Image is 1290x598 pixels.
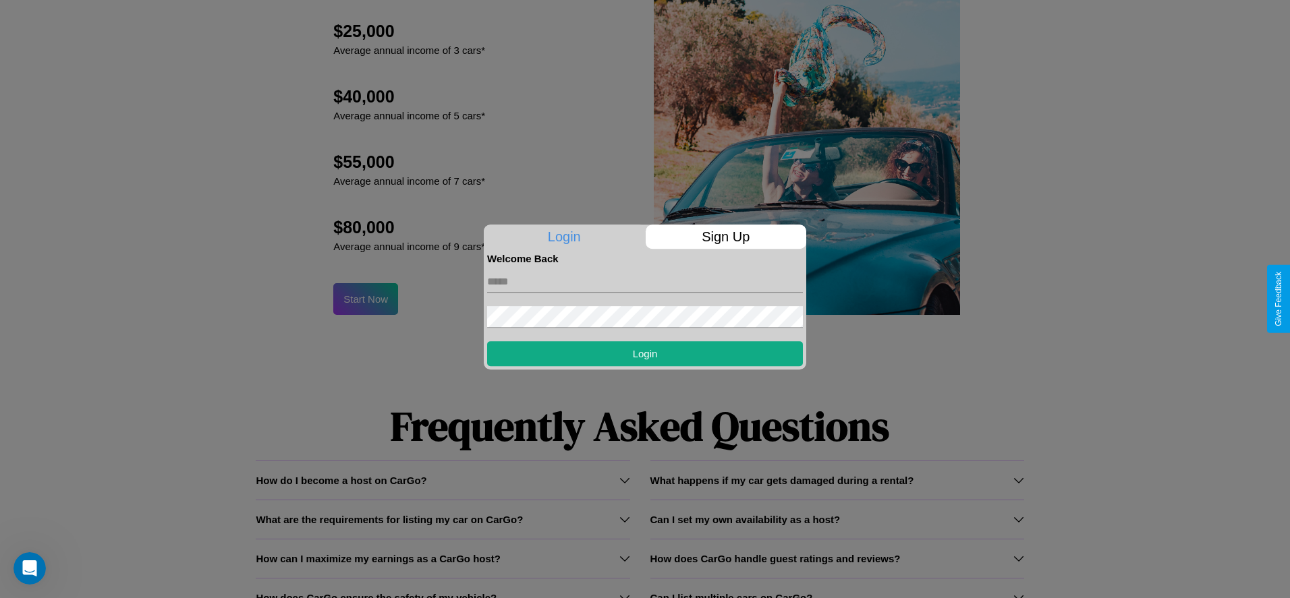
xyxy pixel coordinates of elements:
[487,253,803,264] h4: Welcome Back
[487,341,803,366] button: Login
[1274,272,1283,326] div: Give Feedback
[13,552,46,585] iframe: Intercom live chat
[646,225,807,249] p: Sign Up
[484,225,645,249] p: Login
